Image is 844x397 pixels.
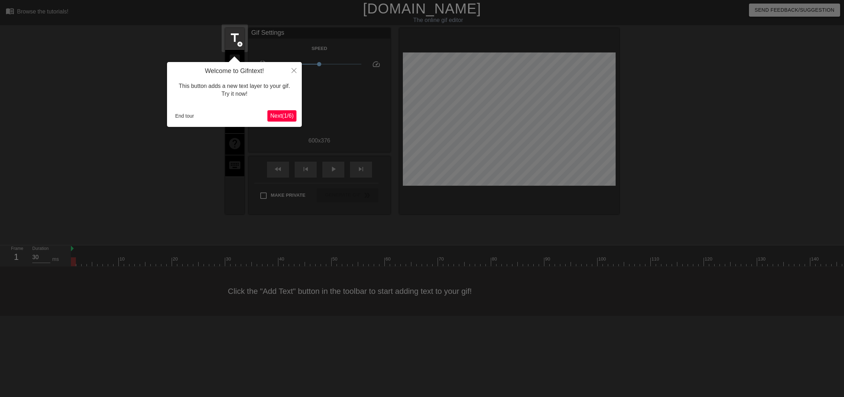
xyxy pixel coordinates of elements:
[286,62,302,78] button: Close
[270,113,294,119] span: Next ( 1 / 6 )
[172,111,197,121] button: End tour
[172,75,296,105] div: This button adds a new text layer to your gif. Try it now!
[267,110,296,122] button: Next
[172,67,296,75] h4: Welcome to Gifntext!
